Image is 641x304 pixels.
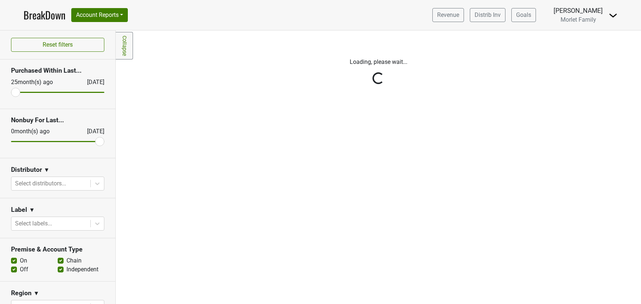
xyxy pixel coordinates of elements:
[511,8,536,22] a: Goals
[24,7,65,23] a: BreakDown
[470,8,505,22] a: Distrib Inv
[432,8,464,22] a: Revenue
[174,58,582,66] p: Loading, please wait...
[561,16,596,23] span: Morlet Family
[609,11,617,20] img: Dropdown Menu
[554,6,603,15] div: [PERSON_NAME]
[71,8,128,22] button: Account Reports
[116,32,133,59] a: Collapse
